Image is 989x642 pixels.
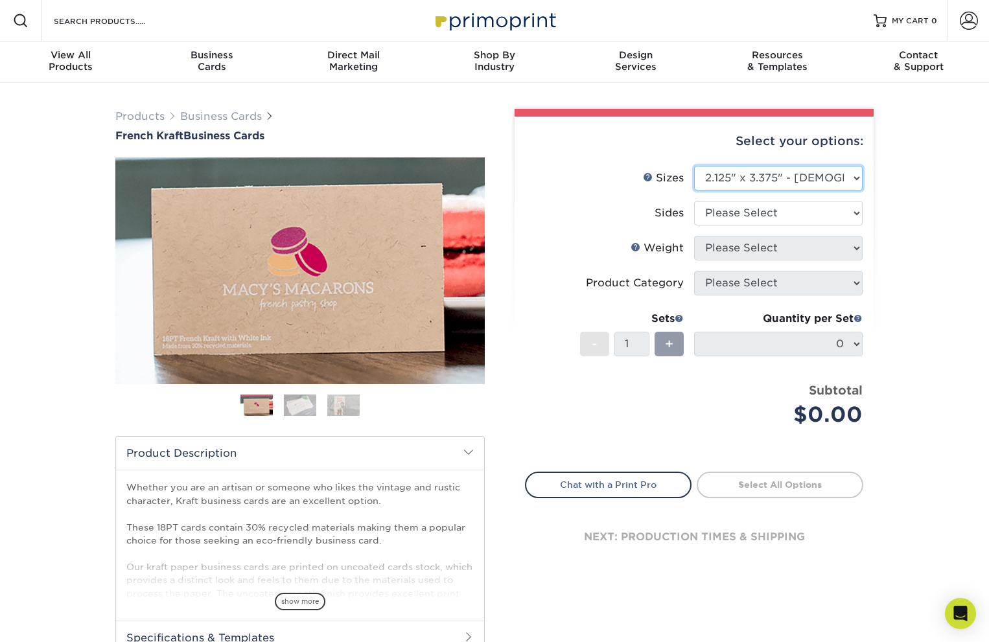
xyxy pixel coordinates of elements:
a: French KraftBusiness Cards [115,130,485,142]
a: DesignServices [565,41,706,83]
div: Select your options: [525,117,863,166]
iframe: Google Customer Reviews [3,602,110,637]
div: & Templates [706,49,848,73]
span: Design [565,49,706,61]
a: Contact& Support [848,41,989,83]
span: MY CART [892,16,929,27]
span: - [592,334,598,354]
img: Business Cards 02 [284,394,316,417]
div: Open Intercom Messenger [945,598,976,629]
a: Direct MailMarketing [283,41,424,83]
div: Sets [580,311,684,327]
span: Direct Mail [283,49,424,61]
div: & Support [848,49,989,73]
img: French Kraft 01 [115,86,485,455]
span: 0 [931,16,937,25]
a: Resources& Templates [706,41,848,83]
span: Shop By [424,49,565,61]
strong: Subtotal [809,383,863,397]
div: $0.00 [704,399,863,430]
a: Shop ByIndustry [424,41,565,83]
a: BusinessCards [141,41,283,83]
div: Product Category [586,275,684,291]
div: Weight [631,240,684,256]
img: Business Cards 03 [327,394,360,417]
h2: Product Description [116,437,484,470]
h1: Business Cards [115,130,485,142]
div: next: production times & shipping [525,498,863,576]
span: + [665,334,673,354]
a: Chat with a Print Pro [525,472,692,498]
div: Services [565,49,706,73]
span: Contact [848,49,989,61]
div: Sizes [643,170,684,186]
a: Select All Options [697,472,863,498]
div: Quantity per Set [694,311,863,327]
div: Marketing [283,49,424,73]
img: Primoprint [430,6,559,34]
img: Business Cards 01 [240,390,273,422]
span: Resources [706,49,848,61]
span: French Kraft [115,130,183,142]
span: Business [141,49,283,61]
div: Industry [424,49,565,73]
span: show more [275,593,325,610]
a: Products [115,110,165,122]
a: Business Cards [180,110,262,122]
div: Sides [655,205,684,221]
div: Cards [141,49,283,73]
input: SEARCH PRODUCTS..... [52,13,179,29]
